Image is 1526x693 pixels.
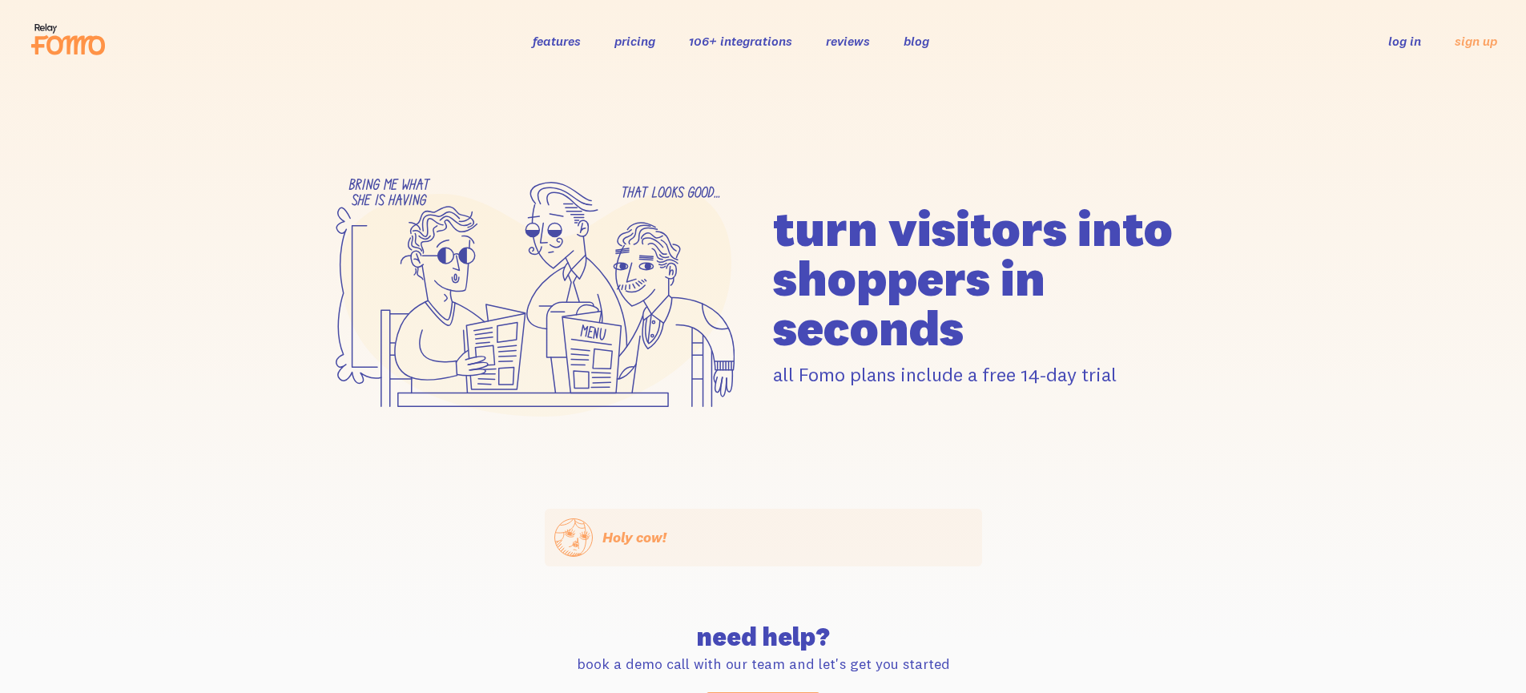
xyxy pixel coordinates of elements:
a: reviews [826,33,870,49]
a: features [533,33,581,49]
a: sign up [1455,33,1497,50]
a: blog [904,33,929,49]
h1: turn visitors into shoppers in seconds [773,203,1210,353]
a: pricing [614,33,655,49]
h2: need help? [554,624,972,650]
span: Holy cow! [602,528,666,546]
p: book a demo call with our team and let's get you started [554,655,972,673]
a: 106+ integrations [689,33,792,49]
a: log in [1388,33,1421,49]
p: all Fomo plans include a free 14-day trial [773,362,1210,387]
